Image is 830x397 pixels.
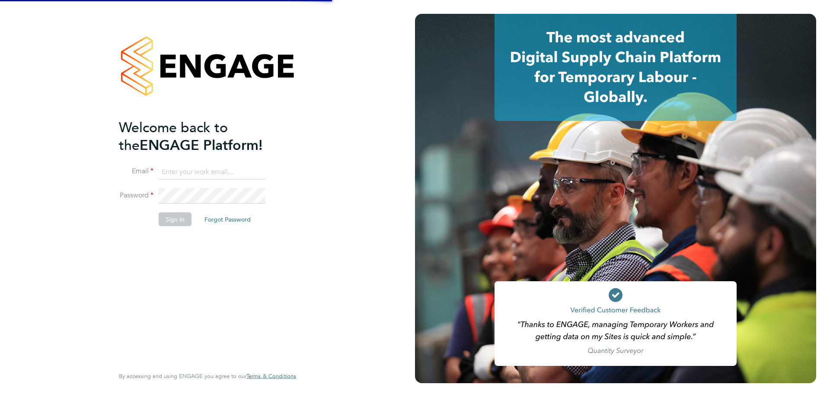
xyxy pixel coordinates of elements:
h2: ENGAGE Platform! [119,118,287,154]
label: Password [119,191,153,200]
input: Enter your work email... [159,164,265,180]
a: Terms & Conditions [246,373,296,380]
span: Terms & Conditions [246,372,296,380]
button: Forgot Password [198,213,258,226]
label: Email [119,167,153,176]
span: Welcome back to the [119,119,228,153]
button: Sign In [159,213,192,226]
span: By accessing and using ENGAGE you agree to our [119,372,296,380]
